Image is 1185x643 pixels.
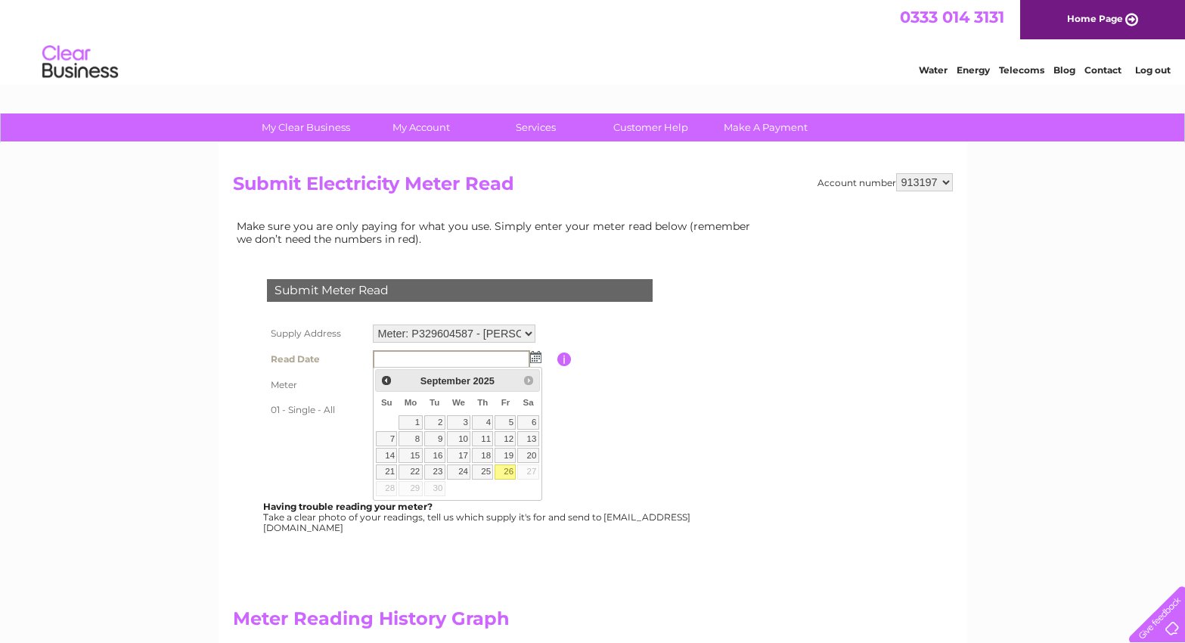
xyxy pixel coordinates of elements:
[447,431,471,446] a: 10
[405,398,417,407] span: Monday
[263,502,693,533] div: Take a clear photo of your readings, tell us which supply it's for and send to [EMAIL_ADDRESS][DO...
[377,371,395,389] a: Prev
[244,113,368,141] a: My Clear Business
[42,39,119,85] img: logo.png
[477,398,488,407] span: Thursday
[358,113,483,141] a: My Account
[517,448,538,463] a: 20
[495,464,516,480] a: 26
[703,113,828,141] a: Make A Payment
[263,372,369,398] th: Meter
[517,431,538,446] a: 13
[399,448,422,463] a: 15
[523,398,534,407] span: Saturday
[263,501,433,512] b: Having trouble reading your meter?
[495,448,516,463] a: 19
[472,464,493,480] a: 25
[447,415,471,430] a: 3
[588,113,713,141] a: Customer Help
[424,431,445,446] a: 9
[900,8,1004,26] a: 0333 014 3131
[817,173,953,191] div: Account number
[233,173,953,202] h2: Submit Electricity Meter Read
[473,113,598,141] a: Services
[472,448,493,463] a: 18
[501,398,510,407] span: Friday
[376,431,397,446] a: 7
[447,448,471,463] a: 17
[447,464,471,480] a: 24
[530,351,541,363] img: ...
[376,448,397,463] a: 14
[452,398,465,407] span: Wednesday
[957,64,990,76] a: Energy
[424,415,445,430] a: 2
[430,398,439,407] span: Tuesday
[399,464,422,480] a: 22
[376,464,397,480] a: 21
[399,415,422,430] a: 1
[263,321,369,346] th: Supply Address
[263,346,369,372] th: Read Date
[1053,64,1075,76] a: Blog
[369,422,557,451] td: Are you sure the read you have entered is correct?
[233,216,762,248] td: Make sure you are only paying for what you use. Simply enter your meter read below (remember we d...
[473,375,494,387] span: 2025
[1084,64,1121,76] a: Contact
[495,415,516,430] a: 5
[472,415,493,430] a: 4
[495,431,516,446] a: 12
[263,398,369,422] th: 01 - Single - All
[380,374,392,387] span: Prev
[267,279,653,302] div: Submit Meter Read
[1135,64,1171,76] a: Log out
[399,431,422,446] a: 8
[919,64,948,76] a: Water
[557,353,572,366] input: Information
[233,608,762,637] h2: Meter Reading History Graph
[999,64,1044,76] a: Telecoms
[424,448,445,463] a: 16
[420,375,470,387] span: September
[236,8,951,73] div: Clear Business is a trading name of Verastar Limited (registered in [GEOGRAPHIC_DATA] No. 3667643...
[517,415,538,430] a: 6
[472,431,493,446] a: 11
[381,398,392,407] span: Sunday
[424,464,445,480] a: 23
